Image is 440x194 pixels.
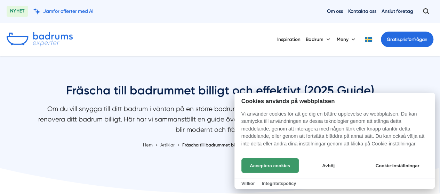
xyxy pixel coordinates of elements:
[234,98,435,104] h2: Cookies används på webbplatsen
[367,158,428,173] button: Cookie-inställningar
[241,158,299,173] button: Acceptera cookies
[241,181,255,186] a: Villkor
[262,181,296,186] a: Integritetspolicy
[234,110,435,153] p: Vi använder cookies för att ge dig en bättre upplevelse av webbplatsen. Du kan samtycka till anvä...
[301,158,356,173] button: Avböj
